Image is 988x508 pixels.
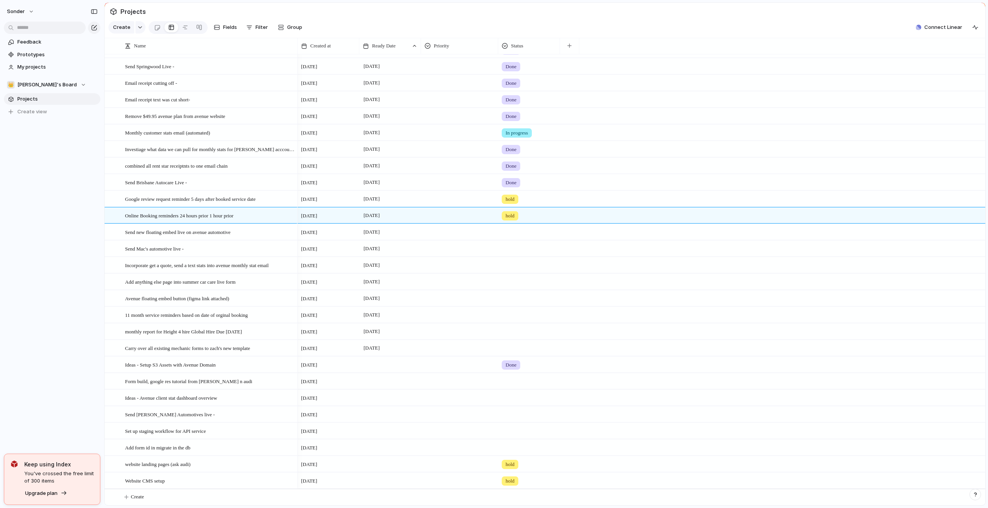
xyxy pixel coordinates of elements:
[125,62,174,71] span: Send Springwood Live -
[125,377,252,385] span: Form build, google res tutorial from [PERSON_NAME] n audi
[125,459,191,468] span: website landing pages (ask audi)
[125,310,248,319] span: 11 month service reminders based on date of orginal booking
[7,81,15,89] div: 👑
[17,38,98,46] span: Feedback
[434,42,449,50] span: Priority
[7,8,25,15] span: sonder
[506,461,514,468] span: hold
[17,51,98,59] span: Prototypes
[125,227,230,236] span: Send new floating embed live on avenue automotive
[211,21,240,34] button: Fields
[3,5,38,18] button: sonder
[4,49,100,61] a: Prototypes
[125,277,235,286] span: Add anything else page into summer car care live form
[24,460,94,468] span: Keep using Index
[255,24,268,31] span: Filter
[4,36,100,48] a: Feedback
[134,42,146,50] span: Name
[301,461,317,468] span: [DATE]
[17,95,98,103] span: Projects
[506,477,514,485] span: hold
[125,111,225,120] span: Remove $49.95 avenue plan from avenue website
[924,24,962,31] span: Connect Linear
[4,79,100,91] button: 👑[PERSON_NAME]'s Board
[125,211,233,220] span: Online Booking reminders 24 hours prior 1 hour prior
[310,42,331,50] span: Created at
[125,95,190,104] span: Email receipt text was cut short-
[23,488,69,499] button: Upgrade plan
[125,360,216,369] span: Ideas - Setup S3 Assets with Avenue Domain
[274,21,306,34] button: Group
[125,161,228,170] span: combined all rent star receiptnts to one email chain
[125,244,184,253] span: Send Mac's automotive live -
[24,470,94,485] span: You've crossed the free limit of 300 items
[125,78,177,87] span: Email receipt cutting off -
[511,42,523,50] span: Status
[113,24,130,31] span: Create
[4,93,100,105] a: Projects
[4,106,100,118] button: Create view
[125,426,206,435] span: Set up staging workflow for API service
[287,24,302,31] span: Group
[119,5,147,19] span: Projects
[243,21,271,34] button: Filter
[125,443,190,452] span: Add form id in migrate in the db
[125,327,242,336] span: monthly report for Height 4 hire Global Hire Due [DATE]
[913,22,965,33] button: Connect Linear
[372,42,396,50] span: Ready Date
[108,21,134,34] button: Create
[4,61,100,73] a: My projects
[223,24,237,31] span: Fields
[17,63,98,71] span: My projects
[131,493,144,501] span: Create
[17,108,47,116] span: Create view
[125,128,210,137] span: Monthly customer stats email (automated)
[125,194,255,203] span: Google review request reminder 5 days after booked service date
[125,294,229,303] span: Avenue floating embed button (figma link attached)
[125,343,250,352] span: Carry over all existing mechanic forms to zach's new template
[125,393,217,402] span: Ideas - Avenue client stat dashboard overview
[25,489,58,497] span: Upgrade plan
[125,476,165,485] span: Website CMS setup
[125,178,187,187] span: Send Brisbane Autocare Live -
[125,410,215,419] span: Send [PERSON_NAME] Automotives live -
[301,477,317,485] span: [DATE]
[17,81,77,89] span: [PERSON_NAME]'s Board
